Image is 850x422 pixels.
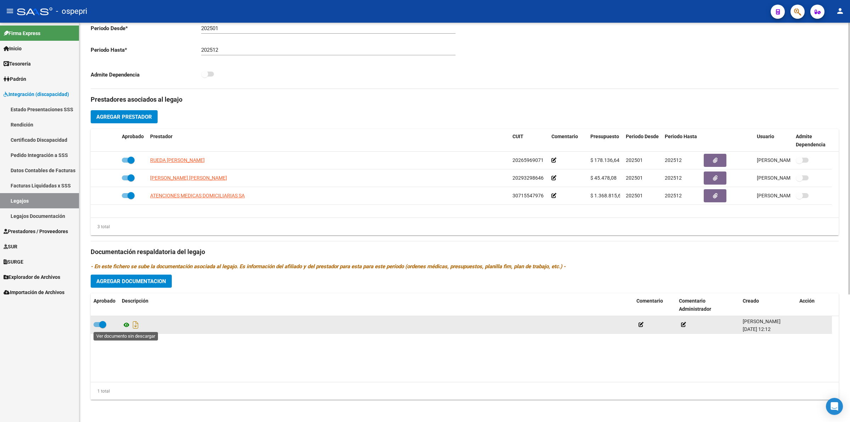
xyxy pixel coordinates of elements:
p: Periodo Desde [91,24,201,32]
datatable-header-cell: CUIT [510,129,549,152]
span: [DATE] 12:12 [743,326,771,332]
span: Prestadores / Proveedores [4,227,68,235]
span: Presupuesto [590,134,619,139]
datatable-header-cell: Acción [797,293,832,317]
datatable-header-cell: Aprobado [91,293,119,317]
h3: Prestadores asociados al legajo [91,95,839,105]
span: Importación de Archivos [4,288,64,296]
datatable-header-cell: Comentario [634,293,676,317]
span: 202501 [626,193,643,198]
i: Descargar documento [131,319,140,331]
span: [PERSON_NAME] [DATE] [757,157,812,163]
datatable-header-cell: Descripción [119,293,634,317]
datatable-header-cell: Admite Dependencia [793,129,832,152]
span: Periodo Hasta [665,134,697,139]
span: Tesorería [4,60,31,68]
datatable-header-cell: Creado [740,293,797,317]
span: CUIT [512,134,523,139]
span: 202512 [665,157,682,163]
span: 20293298646 [512,175,544,181]
span: ATENCIONES MEDICAS DOMICILIARIAS SA [150,193,245,198]
span: Explorador de Archivos [4,273,60,281]
div: 3 total [91,223,110,231]
span: - ospepri [56,4,87,19]
span: SURGE [4,258,23,266]
datatable-header-cell: Comentario [549,129,588,152]
span: Usuario [757,134,774,139]
div: 1 total [91,387,110,395]
span: $ 178.136,64 [590,157,619,163]
span: Agregar Prestador [96,114,152,120]
span: Aprobado [93,298,115,304]
h3: Documentación respaldatoria del legajo [91,247,839,257]
datatable-header-cell: Aprobado [119,129,147,152]
span: Creado [743,298,759,304]
span: [PERSON_NAME] [PERSON_NAME] [150,175,227,181]
p: Admite Dependencia [91,71,201,79]
mat-icon: menu [6,7,14,15]
span: 20265969071 [512,157,544,163]
span: Prestador [150,134,172,139]
span: $ 45.478,08 [590,175,617,181]
span: [PERSON_NAME] [DATE] [757,193,812,198]
span: $ 1.368.815,62 [590,193,624,198]
datatable-header-cell: Comentario Administrador [676,293,740,317]
span: 30715547976 [512,193,544,198]
span: Periodo Desde [626,134,659,139]
span: Descripción [122,298,148,304]
span: 202512 [665,175,682,181]
span: [PERSON_NAME] [DATE] [757,175,812,181]
span: 202501 [626,175,643,181]
button: Agregar Prestador [91,110,158,123]
datatable-header-cell: Periodo Desde [623,129,662,152]
span: SUR [4,243,17,251]
span: RUEDA [PERSON_NAME] [150,157,205,163]
span: Comentario Administrador [679,298,711,312]
span: Firma Express [4,29,40,37]
datatable-header-cell: Usuario [754,129,793,152]
p: Periodo Hasta [91,46,201,54]
span: Admite Dependencia [796,134,826,147]
datatable-header-cell: Presupuesto [588,129,623,152]
span: 202512 [665,193,682,198]
span: Agregar Documentacion [96,278,166,285]
span: Comentario [636,298,663,304]
span: Inicio [4,45,22,52]
span: Padrón [4,75,26,83]
span: Integración (discapacidad) [4,90,69,98]
i: - En este fichero se sube la documentación asociada al legajo. Es información del afiliado y del ... [91,263,566,270]
datatable-header-cell: Prestador [147,129,510,152]
datatable-header-cell: Periodo Hasta [662,129,701,152]
mat-icon: person [836,7,844,15]
span: Comentario [551,134,578,139]
span: Acción [799,298,815,304]
button: Agregar Documentacion [91,275,172,288]
span: Aprobado [122,134,144,139]
span: 202501 [626,157,643,163]
span: [PERSON_NAME] [743,319,781,324]
div: Open Intercom Messenger [826,398,843,415]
